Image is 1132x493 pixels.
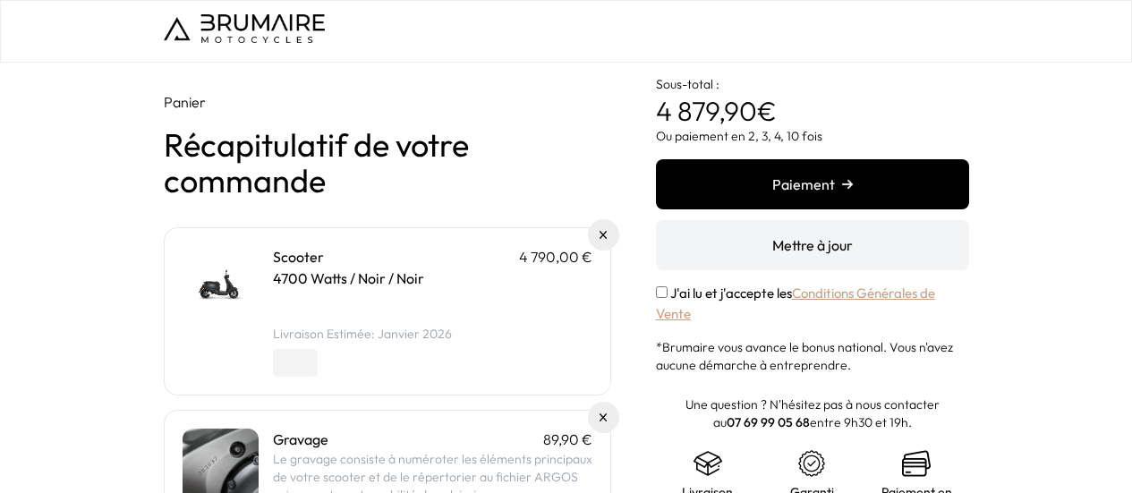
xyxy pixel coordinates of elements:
[656,159,969,209] button: Paiement
[727,414,810,430] a: 07 69 99 05 68
[797,449,826,478] img: certificat-de-garantie.png
[694,449,722,478] img: shipping.png
[842,179,853,190] img: right-arrow.png
[164,14,325,43] img: Logo de Brumaire
[543,429,592,450] p: 89,90 €
[656,76,719,92] span: Sous-total :
[656,285,935,322] a: Conditions Générales de Vente
[164,91,611,113] p: Panier
[656,338,969,374] p: *Brumaire vous avance le bonus national. Vous n'avez aucune démarche à entreprendre.
[183,246,259,322] img: Scooter - 4700 Watts / Noir / Noir
[656,63,969,127] p: €
[656,285,935,322] label: J'ai lu et j'accepte les
[273,268,592,289] p: 4700 Watts / Noir / Noir
[273,325,592,343] li: Livraison Estimée: Janvier 2026
[164,127,611,199] h1: Récapitulatif de votre commande
[519,246,592,268] p: 4 790,00 €
[273,430,328,448] a: Gravage
[600,231,608,239] img: Supprimer du panier
[656,94,757,128] span: 4 879,90
[273,248,324,266] a: Scooter
[600,413,608,421] img: Supprimer du panier
[656,127,969,145] p: Ou paiement en 2, 3, 4, 10 fois
[902,449,931,478] img: credit-cards.png
[656,220,969,270] button: Mettre à jour
[656,395,969,431] p: Une question ? N'hésitez pas à nous contacter au entre 9h30 et 19h.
